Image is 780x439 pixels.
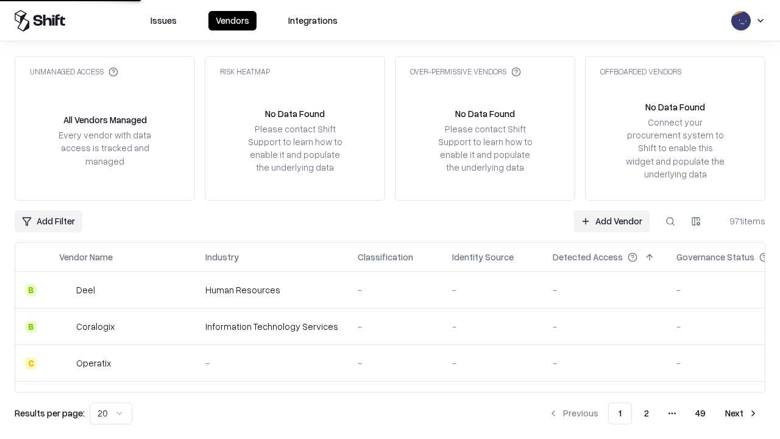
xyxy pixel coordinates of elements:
[76,284,95,296] div: Deel
[205,357,338,369] div: -
[265,107,325,120] div: No Data Found
[25,357,37,369] div: C
[59,284,71,296] img: Deel
[63,113,147,126] div: All Vendors Managed
[718,402,765,424] button: Next
[30,66,118,77] div: Unmanaged Access
[452,284,533,296] div: -
[553,284,657,296] div: -
[358,251,413,263] div: Classification
[553,320,657,333] div: -
[15,407,85,419] p: Results per page:
[15,210,82,232] button: Add Filter
[452,320,533,333] div: -
[205,284,338,296] div: Human Resources
[205,320,338,333] div: Information Technology Services
[76,357,111,369] div: Operatix
[452,357,533,369] div: -
[358,357,433,369] div: -
[358,284,433,296] div: -
[553,357,657,369] div: -
[59,357,71,369] img: Operatix
[59,321,71,333] img: Coralogix
[25,284,37,296] div: B
[281,11,345,30] button: Integrations
[143,11,184,30] button: Issues
[220,66,270,77] div: Risk Heatmap
[645,101,705,113] div: No Data Found
[208,11,257,30] button: Vendors
[634,402,659,424] button: 2
[358,320,433,333] div: -
[434,123,536,174] div: Please contact Shift Support to learn how to enable it and populate the underlying data
[244,123,346,174] div: Please contact Shift Support to learn how to enable it and populate the underlying data
[76,320,115,333] div: Coralogix
[455,107,515,120] div: No Data Found
[676,251,754,263] div: Governance Status
[600,66,681,77] div: Offboarded Vendors
[625,116,726,180] div: Connect your procurement system to Shift to enable this widget and populate the underlying data
[59,251,113,263] div: Vendor Name
[608,402,632,424] button: 1
[410,66,521,77] div: Over-Permissive Vendors
[54,129,155,167] div: Every vendor with data access is tracked and managed
[205,251,239,263] div: Industry
[717,215,765,227] div: 971 items
[553,251,623,263] div: Detected Access
[573,210,650,232] a: Add Vendor
[686,402,715,424] button: 49
[452,251,514,263] div: Identity Source
[25,321,37,333] div: B
[541,402,765,424] nav: pagination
